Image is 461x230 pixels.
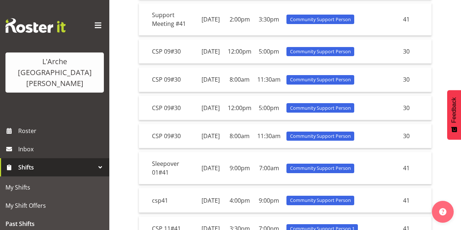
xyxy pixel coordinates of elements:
span: Community Support Person [290,133,351,140]
td: 3:30pm [254,3,284,36]
td: 8:00am [225,67,254,92]
div: L'Arche [GEOGRAPHIC_DATA][PERSON_NAME] [13,56,97,89]
button: Feedback - Show survey [447,90,461,140]
span: Community Support Person [290,165,351,172]
span: My Shift Offers [5,200,104,211]
span: Inbox [18,144,106,155]
span: My Shifts [5,182,104,193]
td: 5:00pm [254,39,284,64]
td: csp41 [149,188,196,213]
span: Feedback [451,97,457,123]
span: Community Support Person [290,16,351,23]
td: [DATE] [196,124,225,148]
span: Community Support Person [290,197,351,204]
td: CSP 09#30 [149,39,196,64]
td: 9:00pm [254,188,284,213]
td: 41 [400,3,431,36]
td: 30 [400,124,431,148]
td: Sleepover 01#41 [149,152,196,184]
span: Community Support Person [290,48,351,55]
td: CSP 09#30 [149,96,196,120]
td: 30 [400,96,431,120]
td: 5:00pm [254,96,284,120]
td: 12:00pm [225,96,254,120]
td: 11:30am [254,67,284,92]
td: [DATE] [196,3,225,36]
span: Roster [18,125,106,136]
td: 4:00pm [225,188,254,213]
td: 12:00pm [225,39,254,64]
td: [DATE] [196,39,225,64]
td: 30 [400,39,431,64]
td: [DATE] [196,96,225,120]
td: Support Meeting #41 [149,3,196,36]
img: help-xxl-2.png [439,208,446,215]
td: 41 [400,188,431,213]
td: 11:30am [254,124,284,148]
span: Community Support Person [290,76,351,83]
span: Past Shifts [5,218,104,229]
td: 2:00pm [225,3,254,36]
td: 8:00am [225,124,254,148]
td: 7:00am [254,152,284,184]
a: My Shifts [2,178,108,196]
td: [DATE] [196,152,225,184]
td: CSP 09#30 [149,124,196,148]
span: Community Support Person [290,105,351,112]
a: My Shift Offers [2,196,108,215]
td: 9:00pm [225,152,254,184]
td: [DATE] [196,67,225,92]
span: Shifts [18,162,95,173]
td: CSP 09#30 [149,67,196,92]
td: 41 [400,152,431,184]
td: [DATE] [196,188,225,213]
td: 30 [400,67,431,92]
img: Rosterit website logo [5,18,66,33]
